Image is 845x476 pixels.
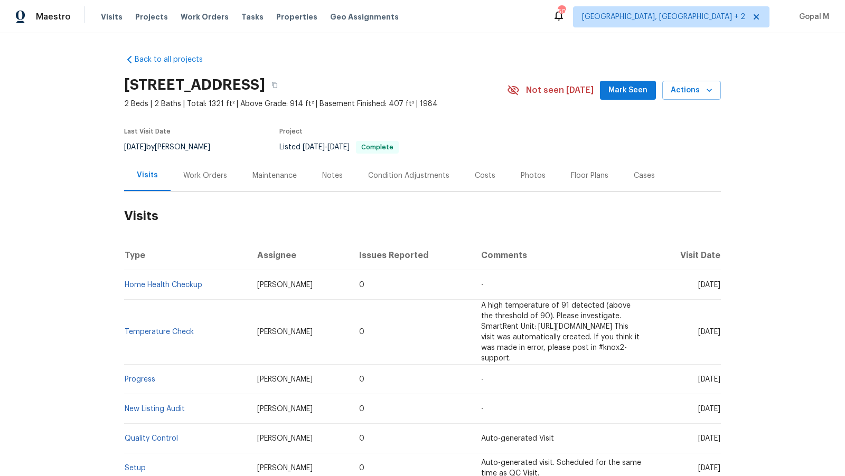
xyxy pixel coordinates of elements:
span: Auto-generated Visit [481,435,554,442]
a: Back to all projects [124,54,226,65]
span: [DATE] [327,144,350,151]
div: Work Orders [183,170,227,181]
span: Projects [135,12,168,22]
span: Work Orders [181,12,229,22]
span: [DATE] [698,281,720,289]
span: 0 [359,281,364,289]
span: [PERSON_NAME] [257,281,313,289]
span: - [303,144,350,151]
span: Listed [279,144,399,151]
span: - [481,281,484,289]
span: [DATE] [698,405,720,413]
span: [PERSON_NAME] [257,405,313,413]
span: Visits [101,12,123,22]
span: Mark Seen [608,84,647,97]
a: Quality Control [125,435,178,442]
th: Type [124,241,249,270]
th: Assignee [249,241,351,270]
h2: Visits [124,192,721,241]
span: 0 [359,435,364,442]
span: - [481,376,484,383]
span: Gopal M [795,12,829,22]
span: 0 [359,405,364,413]
th: Comments [473,241,652,270]
div: Condition Adjustments [368,170,449,181]
span: Geo Assignments [330,12,399,22]
th: Visit Date [652,241,721,270]
span: 0 [359,376,364,383]
span: [GEOGRAPHIC_DATA], [GEOGRAPHIC_DATA] + 2 [582,12,745,22]
div: Floor Plans [571,170,608,181]
div: Maintenance [252,170,297,181]
button: Mark Seen [600,81,656,100]
div: Cases [634,170,655,181]
span: [DATE] [698,328,720,336]
span: [DATE] [698,435,720,442]
span: Tasks [241,13,264,21]
div: Costs [475,170,495,181]
span: [DATE] [698,464,720,472]
a: Setup [125,464,146,472]
a: Home Health Checkup [125,281,202,289]
span: [DATE] [698,376,720,383]
a: New Listing Audit [125,405,185,413]
span: 2 Beds | 2 Baths | Total: 1321 ft² | Above Grade: 914 ft² | Basement Finished: 407 ft² | 1984 [124,99,507,109]
div: Photos [521,170,546,181]
span: [DATE] [124,144,146,151]
span: [PERSON_NAME] [257,464,313,472]
div: Visits [137,170,158,180]
span: [PERSON_NAME] [257,376,313,383]
span: Complete [357,144,398,150]
span: Maestro [36,12,71,22]
span: [DATE] [303,144,325,151]
span: - [481,405,484,413]
span: Properties [276,12,317,22]
h2: [STREET_ADDRESS] [124,80,265,90]
div: by [PERSON_NAME] [124,141,223,154]
span: [PERSON_NAME] [257,328,313,336]
span: Actions [671,84,712,97]
a: Temperature Check [125,328,194,336]
span: Project [279,128,303,135]
div: Notes [322,170,343,181]
span: A high temperature of 91 detected (above the threshold of 90). Please investigate. SmartRent Unit... [481,302,640,362]
span: Not seen [DATE] [526,85,594,96]
span: 0 [359,464,364,472]
a: Progress [125,376,155,383]
div: 50 [558,6,565,17]
span: Last Visit Date [124,128,171,135]
button: Actions [662,81,721,100]
button: Copy Address [265,75,284,94]
span: [PERSON_NAME] [257,435,313,442]
th: Issues Reported [351,241,472,270]
span: 0 [359,328,364,336]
